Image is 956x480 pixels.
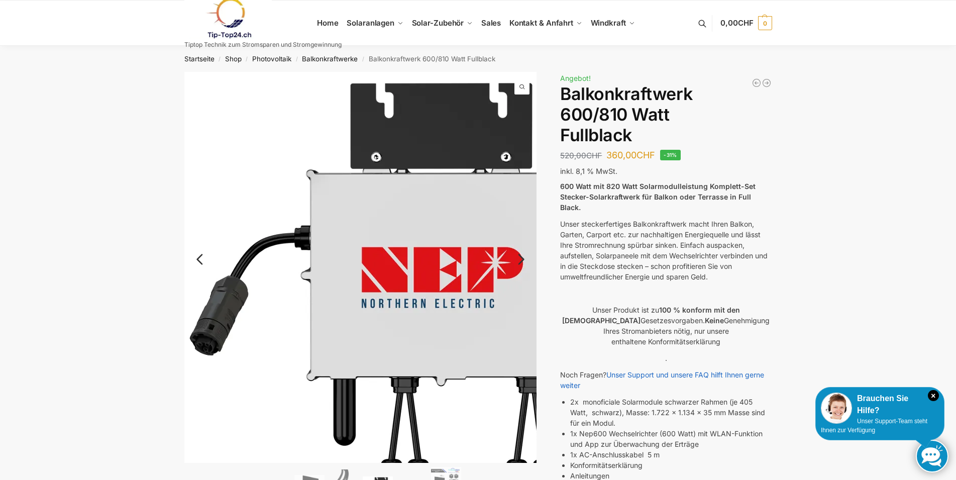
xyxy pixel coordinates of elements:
span: Unser Support-Team steht Ihnen zur Verfügung [821,418,927,434]
span: 0 [758,16,772,30]
span: inkl. 8,1 % MwSt. [560,167,617,175]
li: 1x Nep600 Wechselrichter (600 Watt) mit WLAN-Funktion und App zur Überwachung der Erträge [570,428,772,449]
strong: 600 Watt mit 820 Watt Solarmodulleistung Komplett-Set Stecker-Solarkraftwerk für Balkon oder Terr... [560,182,756,212]
li: 2x monoficiale Solarmodule schwarzer Rahmen (je 405 Watt, schwarz), Masse: 1.722 x 1.134 x 35 mm ... [570,397,772,428]
p: . [560,353,772,363]
span: -31% [660,150,681,160]
span: CHF [586,151,602,160]
span: / [358,55,368,63]
strong: 100 % konform mit den [DEMOGRAPHIC_DATA] [562,306,740,325]
p: Unser Produkt ist zu Gesetzesvorgaben. Genehmigung Ihres Stromanbieters nötig, nur unsere enthalt... [560,305,772,347]
span: / [291,55,302,63]
span: 0,00 [720,18,753,28]
h1: Balkonkraftwerk 600/810 Watt Fullblack [560,84,772,145]
img: Customer service [821,393,852,424]
strong: Keine [705,316,724,325]
p: Tiptop Technik zum Stromsparen und Stromgewinnung [184,42,342,48]
p: Noch Fragen? [560,369,772,391]
a: Photovoltaik [252,55,291,63]
span: Solar-Zubehör [412,18,464,28]
span: Windkraft [591,18,626,28]
a: Balkonkraftwerke [302,55,358,63]
span: CHF [636,150,655,160]
span: / [215,55,225,63]
a: Kontakt & Anfahrt [505,1,586,46]
div: Brauchen Sie Hilfe? [821,393,939,417]
a: Startseite [184,55,215,63]
img: Balkonkraftwerk 600/810 Watt Fullblack 9 [537,72,889,294]
a: 0,00CHF 0 [720,8,772,38]
a: Sales [477,1,505,46]
li: Konformitätserklärung [570,460,772,470]
span: Kontakt & Anfahrt [509,18,573,28]
i: Schließen [928,390,939,401]
bdi: 360,00 [606,150,655,160]
bdi: 520,00 [560,151,602,160]
a: Balkonkraftwerk 445/600 Watt Bificial [752,78,762,88]
span: / [242,55,252,63]
span: Angebot! [560,74,591,82]
a: Windkraft [586,1,639,46]
p: Unser steckerfertiges Balkonkraftwerk macht Ihren Balkon, Garten, Carport etc. zur nachhaltigen E... [560,219,772,282]
a: Solaranlagen [343,1,407,46]
li: 1x AC-Anschlusskabel 5 m [570,449,772,460]
span: CHF [738,18,754,28]
a: Unser Support und unsere FAQ hilft Ihnen gerne weiter [560,370,764,390]
a: Shop [225,55,242,63]
a: Balkonkraftwerk 405/600 Watt erweiterbar [762,78,772,88]
span: Sales [481,18,501,28]
nav: Breadcrumb [166,46,790,72]
span: Solaranlagen [347,18,394,28]
a: Solar-Zubehör [407,1,477,46]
